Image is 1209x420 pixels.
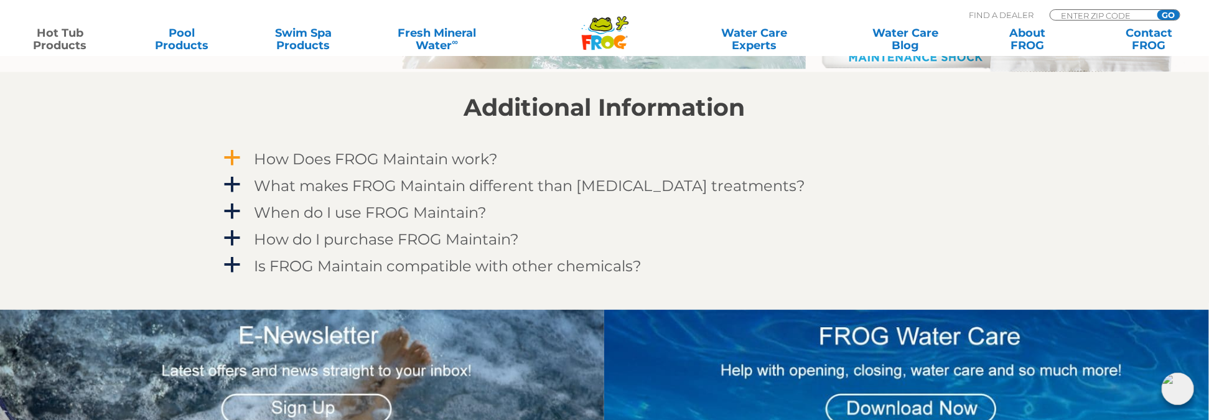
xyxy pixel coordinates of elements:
[1157,10,1180,20] input: GO
[223,256,242,274] span: a
[254,204,487,221] h4: When do I use FROG Maintain?
[12,27,107,52] a: Hot TubProducts
[223,149,242,167] span: a
[254,177,806,194] h4: What makes FROG Maintain different than [MEDICAL_DATA] treatments?
[223,229,242,248] span: a
[858,27,953,52] a: Water CareBlog
[222,254,987,278] a: a Is FROG Maintain compatible with other chemicals?
[1060,10,1144,21] input: Zip Code Form
[222,147,987,170] a: a How Does FROG Maintain work?
[1162,373,1194,405] img: openIcon
[222,201,987,224] a: a When do I use FROG Maintain?
[1102,27,1197,52] a: ContactFROG
[254,151,498,167] h4: How Does FROG Maintain work?
[223,175,242,194] span: a
[254,231,520,248] h4: How do I purchase FROG Maintain?
[134,27,229,52] a: PoolProducts
[677,27,831,52] a: Water CareExperts
[223,202,242,221] span: a
[980,27,1075,52] a: AboutFROG
[256,27,350,52] a: Swim SpaProducts
[222,228,987,251] a: a How do I purchase FROG Maintain?
[452,37,459,47] sup: ∞
[222,174,987,197] a: a What makes FROG Maintain different than [MEDICAL_DATA] treatments?
[969,9,1034,21] p: Find A Dealer
[222,94,987,121] h2: Additional Information
[378,27,496,52] a: Fresh MineralWater∞
[254,258,642,274] h4: Is FROG Maintain compatible with other chemicals?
